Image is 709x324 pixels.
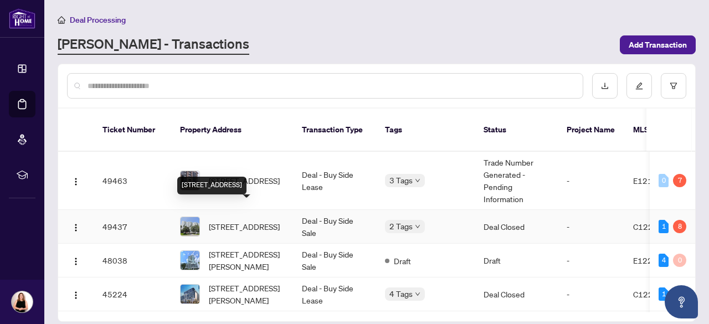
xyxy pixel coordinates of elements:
[475,277,558,311] td: Deal Closed
[670,82,677,90] span: filter
[67,172,85,189] button: Logo
[71,291,80,300] img: Logo
[558,244,624,277] td: -
[558,109,624,152] th: Project Name
[9,8,35,29] img: logo
[71,223,80,232] img: Logo
[673,254,686,267] div: 0
[94,244,171,277] td: 48038
[661,73,686,99] button: filter
[415,291,420,297] span: down
[626,73,652,99] button: edit
[209,174,280,187] span: [STREET_ADDRESS]
[558,210,624,244] td: -
[601,82,609,90] span: download
[659,254,669,267] div: 4
[389,174,413,187] span: 3 Tags
[376,109,475,152] th: Tags
[209,282,284,306] span: [STREET_ADDRESS][PERSON_NAME]
[67,285,85,303] button: Logo
[177,177,246,194] div: [STREET_ADDRESS]
[475,152,558,210] td: Trade Number Generated - Pending Information
[71,257,80,266] img: Logo
[633,176,677,186] span: E12136022
[633,289,678,299] span: C12202255
[181,251,199,270] img: thumbnail-img
[558,152,624,210] td: -
[558,277,624,311] td: -
[659,220,669,233] div: 1
[629,36,687,54] span: Add Transaction
[659,174,669,187] div: 0
[71,177,80,186] img: Logo
[70,15,126,25] span: Deal Processing
[635,82,643,90] span: edit
[620,35,696,54] button: Add Transaction
[475,244,558,277] td: Draft
[415,178,420,183] span: down
[293,152,376,210] td: Deal - Buy Side Lease
[171,109,293,152] th: Property Address
[475,210,558,244] td: Deal Closed
[673,220,686,233] div: 8
[12,291,33,312] img: Profile Icon
[209,248,284,272] span: [STREET_ADDRESS][PERSON_NAME]
[293,109,376,152] th: Transaction Type
[665,285,698,318] button: Open asap
[633,255,677,265] span: E12241172
[94,152,171,210] td: 49463
[475,109,558,152] th: Status
[633,222,678,232] span: C12219016
[67,251,85,269] button: Logo
[181,217,199,236] img: thumbnail-img
[58,35,249,55] a: [PERSON_NAME] - Transactions
[389,287,413,300] span: 4 Tags
[94,109,171,152] th: Ticket Number
[659,287,669,301] div: 1
[624,109,691,152] th: MLS #
[293,244,376,277] td: Deal - Buy Side Sale
[394,255,411,267] span: Draft
[673,174,686,187] div: 7
[293,277,376,311] td: Deal - Buy Side Lease
[209,220,280,233] span: [STREET_ADDRESS]
[415,224,420,229] span: down
[94,277,171,311] td: 45224
[58,16,65,24] span: home
[94,210,171,244] td: 49437
[389,220,413,233] span: 2 Tags
[293,210,376,244] td: Deal - Buy Side Sale
[67,218,85,235] button: Logo
[181,171,199,190] img: thumbnail-img
[592,73,618,99] button: download
[181,285,199,304] img: thumbnail-img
